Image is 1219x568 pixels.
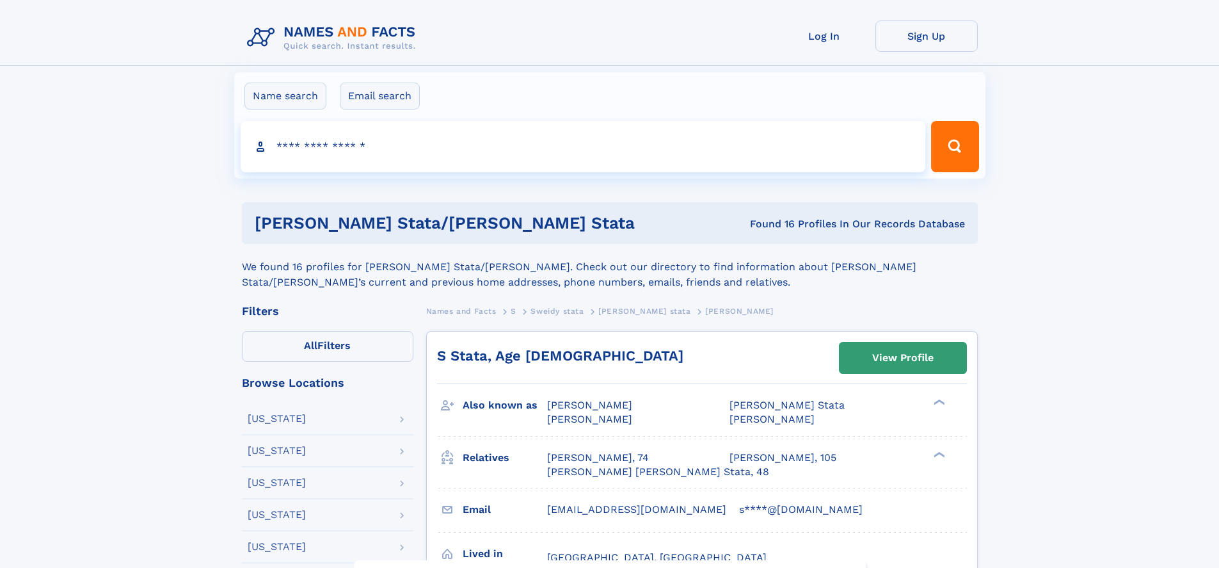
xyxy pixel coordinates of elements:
[248,510,306,520] div: [US_STATE]
[773,20,875,52] a: Log In
[463,394,547,416] h3: Also known as
[241,121,926,172] input: search input
[729,399,845,411] span: [PERSON_NAME] Stata
[598,303,690,319] a: [PERSON_NAME] stata
[511,303,516,319] a: S
[242,331,413,362] label: Filters
[255,215,692,231] h1: [PERSON_NAME] Stata/[PERSON_NAME] Stata
[248,414,306,424] div: [US_STATE]
[692,217,965,231] div: Found 16 Profiles In Our Records Database
[242,305,413,317] div: Filters
[729,413,815,425] span: [PERSON_NAME]
[547,399,632,411] span: [PERSON_NAME]
[340,83,420,110] label: Email search
[547,551,767,564] span: [GEOGRAPHIC_DATA], [GEOGRAPHIC_DATA]
[931,121,978,172] button: Search Button
[840,343,966,373] a: View Profile
[248,446,306,456] div: [US_STATE]
[530,303,584,319] a: Sweidy stata
[248,478,306,488] div: [US_STATE]
[511,307,516,316] span: S
[437,348,683,364] a: S Stata, Age [DEMOGRAPHIC_DATA]
[547,451,649,465] a: [PERSON_NAME], 74
[248,542,306,552] div: [US_STATE]
[304,339,317,352] span: All
[426,303,497,319] a: Names and Facts
[242,20,426,55] img: Logo Names and Facts
[547,413,632,425] span: [PERSON_NAME]
[463,499,547,521] h3: Email
[872,343,934,373] div: View Profile
[463,543,547,565] h3: Lived in
[463,447,547,469] h3: Relatives
[530,307,584,316] span: Sweidy stata
[547,503,726,515] span: [EMAIL_ADDRESS][DOMAIN_NAME]
[705,307,774,316] span: [PERSON_NAME]
[547,465,769,479] a: [PERSON_NAME] [PERSON_NAME] Stata, 48
[242,377,413,389] div: Browse Locations
[244,83,326,110] label: Name search
[930,398,946,407] div: ❯
[242,244,978,290] div: We found 16 profiles for [PERSON_NAME] Stata/[PERSON_NAME]. Check out our directory to find infor...
[598,307,690,316] span: [PERSON_NAME] stata
[930,450,946,458] div: ❯
[729,451,836,465] a: [PERSON_NAME], 105
[875,20,978,52] a: Sign Up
